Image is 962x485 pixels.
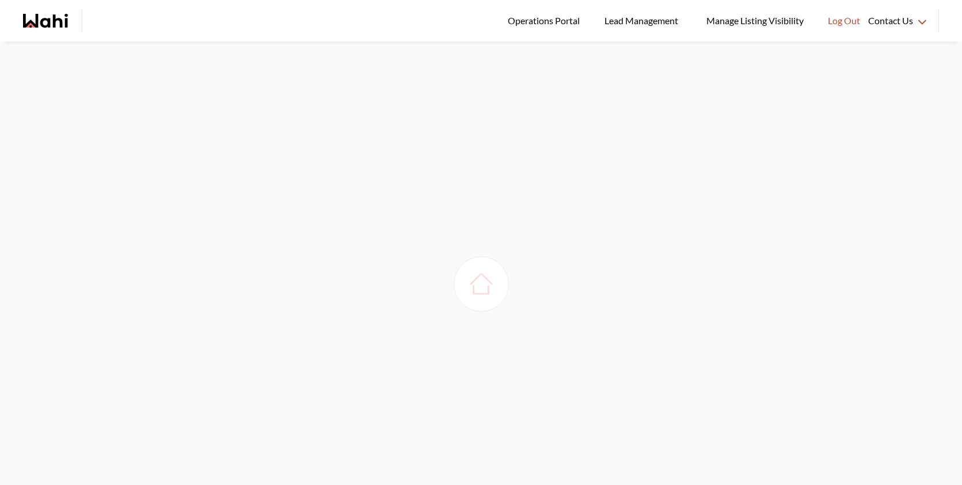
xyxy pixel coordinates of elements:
[604,13,682,28] span: Lead Management
[23,14,68,28] a: Wahi homepage
[703,13,807,28] span: Manage Listing Visibility
[508,13,584,28] span: Operations Portal
[828,13,860,28] span: Log Out
[465,268,497,300] img: loading house image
